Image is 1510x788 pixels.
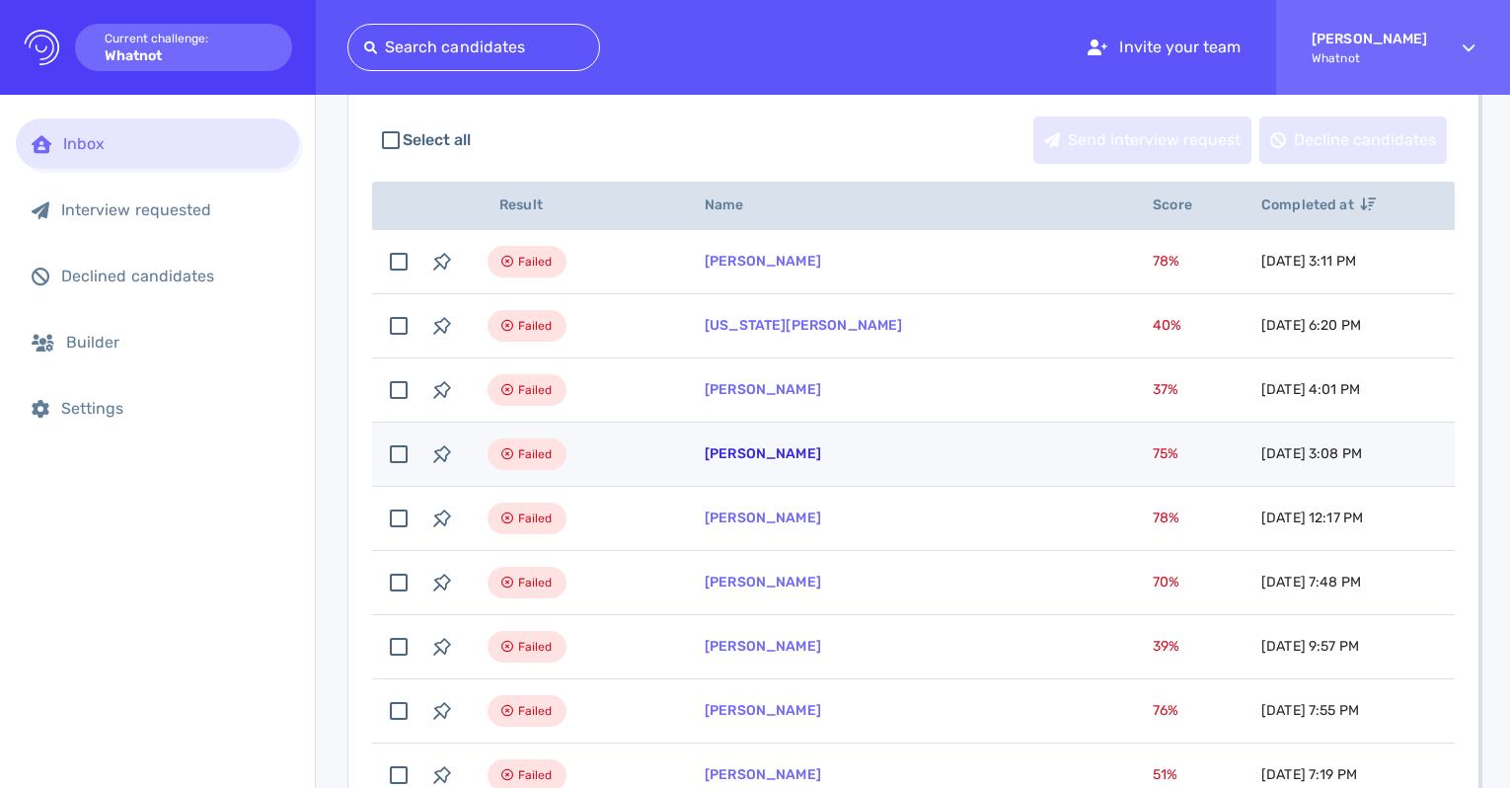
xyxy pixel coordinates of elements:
span: Completed at [1261,197,1376,213]
span: Name [705,197,766,213]
strong: [PERSON_NAME] [1312,31,1427,47]
a: [PERSON_NAME] [705,253,821,270]
span: Whatnot [1312,51,1427,65]
a: [US_STATE][PERSON_NAME] [705,317,902,334]
span: Score [1153,197,1214,213]
a: [PERSON_NAME] [705,510,821,526]
span: Failed [518,699,553,723]
span: [DATE] 7:19 PM [1261,766,1357,783]
div: Builder [66,333,283,352]
span: Failed [518,378,553,402]
a: [PERSON_NAME] [705,445,821,462]
div: Declined candidates [61,267,283,285]
a: [PERSON_NAME] [705,574,821,591]
a: [PERSON_NAME] [705,766,821,783]
button: Decline candidates [1259,117,1447,164]
span: [DATE] 9:57 PM [1261,638,1359,655]
span: 40 % [1153,317,1181,334]
span: [DATE] 3:08 PM [1261,445,1362,462]
span: 37 % [1153,381,1178,398]
a: [PERSON_NAME] [705,702,821,719]
span: Failed [518,314,553,338]
span: [DATE] 4:01 PM [1261,381,1360,398]
div: Send interview request [1034,118,1250,163]
div: Decline candidates [1260,118,1446,163]
span: Failed [518,763,553,787]
span: Failed [518,571,553,594]
span: 76 % [1153,702,1178,719]
span: [DATE] 6:20 PM [1261,317,1361,334]
span: 51 % [1153,766,1177,783]
span: 39 % [1153,638,1179,655]
span: Failed [518,635,553,659]
a: [PERSON_NAME] [705,381,821,398]
span: [DATE] 7:55 PM [1261,702,1359,719]
span: 78 % [1153,510,1179,526]
span: Failed [518,250,553,274]
span: Select all [403,128,472,152]
span: 78 % [1153,253,1179,270]
span: 75 % [1153,445,1178,462]
span: 70 % [1153,574,1179,591]
div: Inbox [63,134,283,153]
span: Failed [518,507,553,530]
a: [PERSON_NAME] [705,638,821,655]
div: Settings [61,399,283,418]
span: [DATE] 12:17 PM [1261,510,1363,526]
span: [DATE] 3:11 PM [1261,253,1356,270]
th: Result [464,182,681,230]
button: Send interview request [1033,117,1251,164]
span: Failed [518,442,553,466]
div: Interview requested [61,200,283,219]
span: [DATE] 7:48 PM [1261,574,1361,591]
